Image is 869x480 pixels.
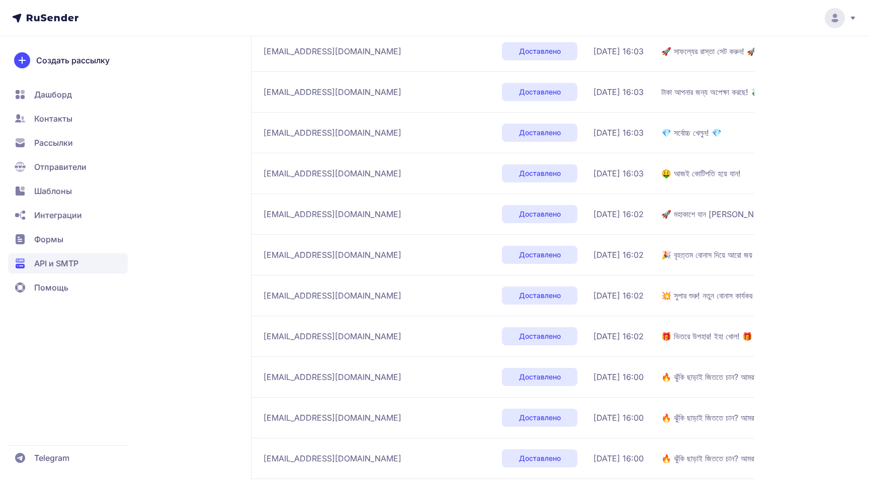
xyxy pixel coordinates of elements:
[593,249,644,261] span: [DATE] 16:02
[34,209,82,221] span: Интеграции
[34,137,73,149] span: Рассылки
[593,371,644,383] span: [DATE] 16:00
[264,371,401,383] span: [EMAIL_ADDRESS][DOMAIN_NAME]
[264,86,401,98] span: [EMAIL_ADDRESS][DOMAIN_NAME]
[519,87,561,97] span: Доставлено
[593,412,644,424] span: [DATE] 16:00
[661,86,761,98] span: টাকা আপনার জন্য অপেক্ষা করছে! 💸
[661,208,790,220] span: 🚀 মহাকাশে যান [PERSON_NAME]! 🚀
[661,371,797,383] span: 🔥 ঝুঁকি ছাড়াই জিততে চান? আমরা জানি কিভাবে!!!
[34,185,72,197] span: Шаблоны
[593,86,644,98] span: [DATE] 16:03
[593,452,644,464] span: [DATE] 16:00
[593,290,644,302] span: [DATE] 16:02
[661,127,722,139] span: 💎 সর্বোচ্চ খেলুন! 💎
[661,412,797,424] span: 🔥 ঝুঁকি ছাড়াই জিততে চান? আমরা জানি কিভাবে!!!
[264,45,401,57] span: [EMAIL_ADDRESS][DOMAIN_NAME]
[661,330,752,342] span: 🎁 ভিতরে উপহার! ইহা খোল! 🎁
[264,290,401,302] span: [EMAIL_ADDRESS][DOMAIN_NAME]
[593,208,644,220] span: [DATE] 16:02
[593,167,644,179] span: [DATE] 16:03
[519,168,561,178] span: Доставлено
[519,46,561,56] span: Доставлено
[519,291,561,301] span: Доставлено
[264,127,401,139] span: [EMAIL_ADDRESS][DOMAIN_NAME]
[34,233,63,245] span: Формы
[593,45,644,57] span: [DATE] 16:03
[661,249,818,261] span: 🎉 বৃহত্তম বোনাস দিয়ে আরো জয় এবং রোমাঞ্চের অভিজ্ঞতা!
[264,452,401,464] span: [EMAIL_ADDRESS][DOMAIN_NAME]
[34,113,72,125] span: Контакты
[661,45,757,57] span: 🚀 সাফল্যের রাস্তা সেট করুন! 🚀
[264,249,401,261] span: [EMAIL_ADDRESS][DOMAIN_NAME]
[519,453,561,463] span: Доставлено
[34,161,86,173] span: Отправители
[661,452,797,464] span: 🔥 ঝুঁকি ছাড়াই জিততে চান? আমরা জানি কিভাবে!!!
[661,167,741,179] span: 🤑 আজই কোটিপতি হয়ে যান!
[264,412,401,424] span: [EMAIL_ADDRESS][DOMAIN_NAME]
[519,413,561,423] span: Доставлено
[34,88,72,101] span: Дашборд
[593,330,644,342] span: [DATE] 16:02
[34,452,69,464] span: Telegram
[8,448,128,468] a: Telegram
[36,54,110,66] span: Создать рассылку
[519,209,561,219] span: Доставлено
[519,128,561,138] span: Доставлено
[519,331,561,341] span: Доставлено
[34,281,68,294] span: Помощь
[264,330,401,342] span: [EMAIL_ADDRESS][DOMAIN_NAME]
[519,372,561,382] span: Доставлено
[264,208,401,220] span: [EMAIL_ADDRESS][DOMAIN_NAME]
[661,290,773,302] span: 💥 সুপার শুরু! নতুন বোনাস কার্যকর হয়েছে!
[593,127,644,139] span: [DATE] 16:03
[264,167,401,179] span: [EMAIL_ADDRESS][DOMAIN_NAME]
[34,257,78,269] span: API и SMTP
[519,250,561,260] span: Доставлено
